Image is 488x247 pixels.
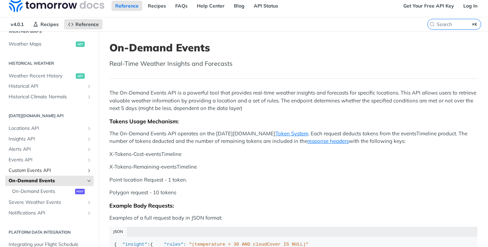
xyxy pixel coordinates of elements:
a: Locations APIShow subpages for Locations API [5,123,94,134]
h2: Historical Weather [5,60,94,66]
a: Get Your Free API Key [400,1,458,11]
span: "insight" [122,242,147,247]
button: Show subpages for Historical Climate Normals [86,94,92,100]
div: Example Body Requests: [109,202,477,209]
button: Show subpages for Locations API [86,126,92,131]
span: Locations API [9,125,85,132]
p: Point location Request - 1 token. [109,176,477,184]
a: Historical APIShow subpages for Historical API [5,81,94,91]
span: Reference [75,21,99,27]
p: X-Tokens-Cost-eventsTimeline [109,150,477,158]
a: Weather Recent Historyget [5,71,94,81]
a: API Status [250,1,282,11]
p: Examples of a full request body in JSON format: [109,214,477,222]
span: On-Demand Events [9,177,85,184]
a: Reference [111,1,142,11]
span: Severe Weather Events [9,199,85,206]
span: Events API [9,157,85,163]
a: On-Demand Eventspost [9,186,94,197]
a: FAQs [171,1,191,11]
button: Show subpages for Alerts API [86,147,92,152]
span: Weather Recent History [9,73,74,79]
a: Insights APIShow subpages for Insights API [5,134,94,144]
kbd: ⌘K [471,21,479,28]
button: Show subpages for Events API [86,157,92,163]
span: get [76,41,85,47]
a: Notifications APIShow subpages for Notifications API [5,208,94,218]
span: post [75,189,85,194]
h2: [DATE][DOMAIN_NAME] API [5,113,94,119]
button: Hide subpages for On-Demand Events [86,178,92,184]
a: Custom Events APIShow subpages for Custom Events API [5,165,94,176]
span: Custom Events API [9,167,85,174]
a: response headers [307,138,349,144]
span: Historical API [9,83,85,90]
span: Recipes [40,21,59,27]
a: Reference [64,19,103,29]
p: X-Tokens-Remaining-eventsTimeline [109,163,477,171]
p: The On-Demand Events API is a powerful tool that provides real-time weather insights and forecast... [109,89,477,112]
a: On-Demand EventsHide subpages for On-Demand Events [5,176,94,186]
button: Show subpages for Historical API [86,84,92,89]
span: "rules" [164,242,183,247]
button: Show subpages for Custom Events API [86,168,92,173]
a: Help Center [193,1,228,11]
span: Notifications API [9,210,85,217]
a: Token System [275,130,308,137]
span: Historical Climate Normals [9,94,85,100]
a: Blog [230,1,248,11]
a: Historical Climate NormalsShow subpages for Historical Climate Normals [5,92,94,102]
a: Weather Mapsget [5,39,94,49]
span: Weather Maps [9,41,74,48]
a: Alerts APIShow subpages for Alerts API [5,144,94,155]
a: Recipes [29,19,62,29]
button: Show subpages for Severe Weather Events [86,200,92,205]
span: get [76,73,85,79]
a: Log In [460,1,481,11]
a: Recipes [144,1,170,11]
div: Tokens Usage Mechanism: [109,118,477,125]
p: Polygon request - 10 tokens [109,189,477,197]
span: "(temperature > 30 AND cloudCover IS NULL)" [189,242,308,247]
p: Real-Time Weather Insights and Forecasts [109,59,477,68]
span: On-Demand Events [12,188,73,195]
h1: On-Demand Events [109,41,477,54]
h2: Weather Maps [5,28,94,35]
span: Insights API [9,136,85,143]
span: v4.0.1 [7,19,27,29]
a: Severe Weather EventsShow subpages for Severe Weather Events [5,197,94,208]
button: Show subpages for Notifications API [86,210,92,216]
svg: Search [429,22,435,27]
a: Events APIShow subpages for Events API [5,155,94,165]
span: Alerts API [9,146,85,153]
p: The On-Demand Events API operates on the [DATE][DOMAIN_NAME] . Each request deducts tokens from t... [109,130,477,145]
h2: Platform DATA integration [5,229,94,235]
button: Show subpages for Insights API [86,136,92,142]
